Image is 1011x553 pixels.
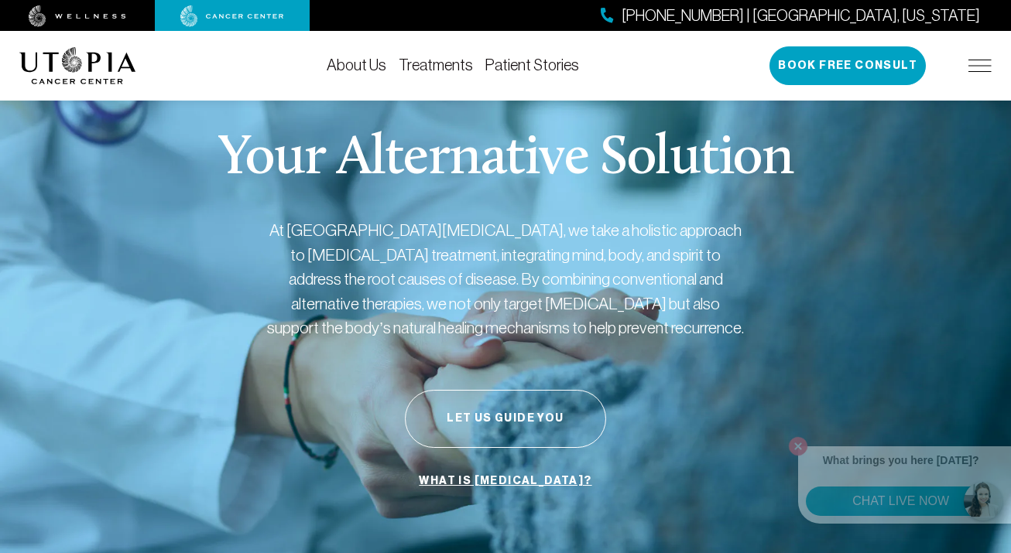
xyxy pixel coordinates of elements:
a: About Us [327,56,386,73]
button: Book Free Consult [769,46,926,85]
p: At [GEOGRAPHIC_DATA][MEDICAL_DATA], we take a holistic approach to [MEDICAL_DATA] treatment, inte... [266,218,745,340]
a: Treatments [399,56,473,73]
p: Your Alternative Solution [218,131,793,187]
button: Let Us Guide You [405,390,606,448]
a: [PHONE_NUMBER] | [GEOGRAPHIC_DATA], [US_STATE] [601,5,980,27]
img: cancer center [180,5,284,27]
span: [PHONE_NUMBER] | [GEOGRAPHIC_DATA], [US_STATE] [622,5,980,27]
a: What is [MEDICAL_DATA]? [415,466,595,496]
img: wellness [29,5,126,27]
a: Patient Stories [485,56,579,73]
img: logo [19,47,136,84]
img: icon-hamburger [968,60,992,72]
